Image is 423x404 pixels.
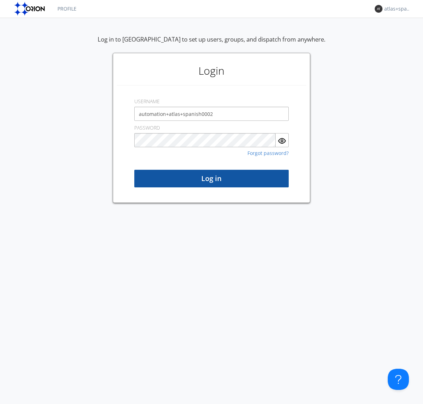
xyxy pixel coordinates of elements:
img: eye.svg [278,137,286,145]
h1: Login [117,57,306,85]
div: atlas+spanish0002 [384,5,411,12]
a: Forgot password? [247,151,289,156]
button: Show Password [276,133,289,147]
label: USERNAME [134,98,160,105]
div: Log in to [GEOGRAPHIC_DATA] to set up users, groups, and dispatch from anywhere. [98,35,325,53]
button: Log in [134,170,289,187]
label: PASSWORD [134,124,160,131]
img: orion-labs-logo.svg [14,2,47,16]
img: 373638.png [375,5,382,13]
iframe: Toggle Customer Support [388,369,409,390]
input: Password [134,133,276,147]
